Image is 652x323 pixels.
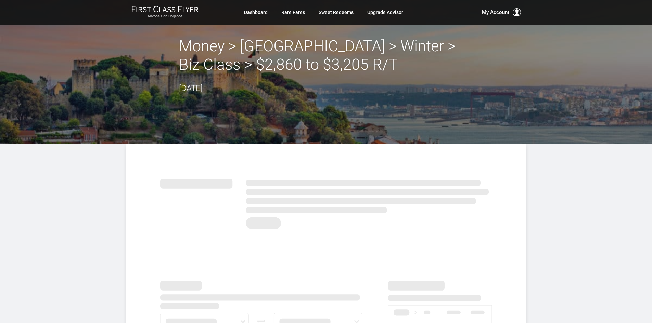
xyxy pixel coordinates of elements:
a: Rare Fares [281,6,305,18]
img: First Class Flyer [131,5,199,13]
a: Dashboard [244,6,268,18]
a: First Class FlyerAnyone Can Upgrade [131,5,199,19]
img: summary.svg [160,171,492,233]
small: Anyone Can Upgrade [131,14,199,19]
a: Upgrade Advisor [367,6,403,18]
a: Sweet Redeems [319,6,354,18]
button: My Account [482,8,521,16]
h2: Money > [GEOGRAPHIC_DATA] > Winter > Biz Class > $2,860 to $3,205 R/T [179,37,473,74]
time: [DATE] [179,83,203,93]
span: My Account [482,8,509,16]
